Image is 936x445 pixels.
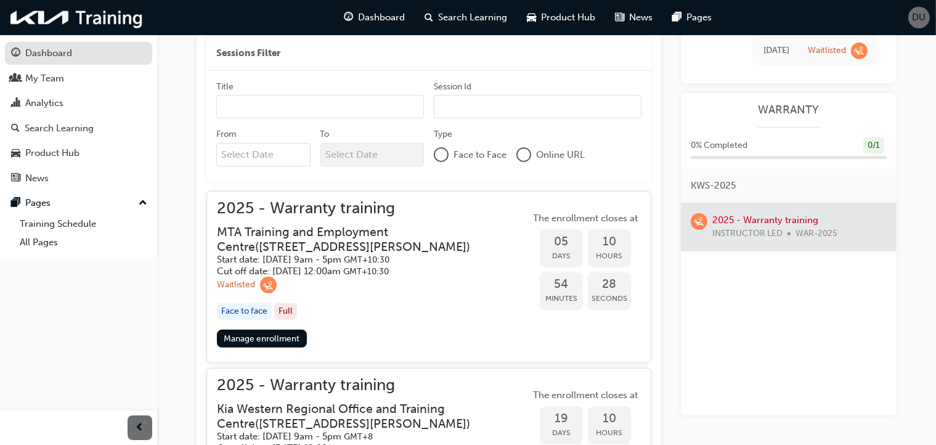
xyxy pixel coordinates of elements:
button: DashboardMy TeamAnalyticsSearch LearningProduct HubNews [5,39,152,192]
a: car-iconProduct Hub [518,5,606,30]
input: Session Id [434,95,641,118]
div: Title [216,81,234,93]
div: Wed Sep 03 2025 11:26:19 GMT+1000 (Australian Eastern Standard Time) [763,44,789,58]
span: news-icon [616,10,625,25]
span: guage-icon [344,10,354,25]
span: Australian Central Daylight Time GMT+10:30 [344,255,389,265]
div: Pages [25,196,51,210]
div: Session Id [434,81,471,93]
span: chart-icon [11,98,20,109]
span: car-icon [11,148,20,159]
span: 2025 - Warranty training [217,202,530,216]
a: WARRANTY [691,103,887,117]
a: Dashboard [5,42,152,65]
button: Pages [5,192,152,214]
span: Australian Western Standard Time GMT+8 [344,431,373,442]
h5: Start date: [DATE] 9am - 5pm [217,254,510,266]
span: 54 [540,277,583,292]
a: search-iconSearch Learning [415,5,518,30]
span: Minutes [540,292,583,306]
span: 05 [540,235,583,249]
span: guage-icon [11,48,20,59]
a: News [5,167,152,190]
div: From [216,128,236,141]
a: All Pages [15,233,152,252]
span: Hours [588,426,631,440]
span: The enrollment closes at [530,388,641,402]
a: guage-iconDashboard [335,5,415,30]
input: To [320,143,425,166]
span: Sessions Filter [216,46,280,60]
span: learningRecordVerb_WAITLIST-icon [691,213,707,230]
input: From [216,143,311,166]
a: Training Schedule [15,214,152,234]
span: 10 [588,235,631,249]
span: pages-icon [11,198,20,209]
span: news-icon [11,173,20,184]
h3: Kia Western Regional Office and Training Centre ( [STREET_ADDRESS][PERSON_NAME] ) [217,402,510,431]
div: Full [274,303,297,320]
span: car-icon [527,10,537,25]
img: kia-training [6,5,148,30]
div: Product Hub [25,146,79,160]
span: KWS-2025 [691,179,736,193]
span: 0 % Completed [691,139,747,153]
div: Face to face [217,303,272,320]
span: Seconds [588,292,631,306]
span: Pages [687,10,712,25]
span: learningRecordVerb_WAITLIST-icon [851,43,868,59]
a: news-iconNews [606,5,663,30]
div: News [25,171,49,186]
div: Analytics [25,96,63,110]
span: 2025 - Warranty training [217,378,530,393]
div: Search Learning [25,121,94,136]
span: 28 [588,277,631,292]
span: Online URL [536,148,585,162]
span: News [630,10,653,25]
span: search-icon [11,123,20,134]
span: 19 [540,412,583,426]
span: Hours [588,249,631,263]
span: learningRecordVerb_WAITLIST-icon [260,277,277,293]
span: DU [913,10,926,25]
a: Product Hub [5,142,152,165]
a: Manage enrollment [217,330,307,348]
span: up-icon [139,195,147,211]
span: people-icon [11,73,20,84]
div: 0 / 1 [863,137,884,154]
a: Search Learning [5,117,152,140]
input: Title [216,95,424,118]
span: Days [540,249,583,263]
button: 2025 - Warranty trainingMTA Training and Employment Centre([STREET_ADDRESS][PERSON_NAME])Start da... [217,202,641,353]
span: Dashboard [359,10,405,25]
span: prev-icon [136,420,145,436]
div: Waitlisted [808,45,846,57]
span: search-icon [425,10,434,25]
a: My Team [5,67,152,90]
h5: Cut off date: [DATE] 12:00am [217,266,510,277]
h3: MTA Training and Employment Centre ( [STREET_ADDRESS][PERSON_NAME] ) [217,225,510,254]
span: Search Learning [439,10,508,25]
a: Analytics [5,92,152,115]
span: Face to Face [454,148,507,162]
h5: Start date: [DATE] 9am - 5pm [217,431,510,443]
span: pages-icon [673,10,682,25]
span: Days [540,426,583,440]
span: 10 [588,412,631,426]
div: To [320,128,330,141]
div: Type [434,128,452,141]
div: Waitlisted [217,279,255,291]
div: Dashboard [25,46,72,60]
div: My Team [25,71,64,86]
span: Australian Central Daylight Time GMT+10:30 [343,266,389,277]
span: The enrollment closes at [530,211,641,226]
span: Product Hub [542,10,596,25]
a: pages-iconPages [663,5,722,30]
button: DU [908,7,930,28]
